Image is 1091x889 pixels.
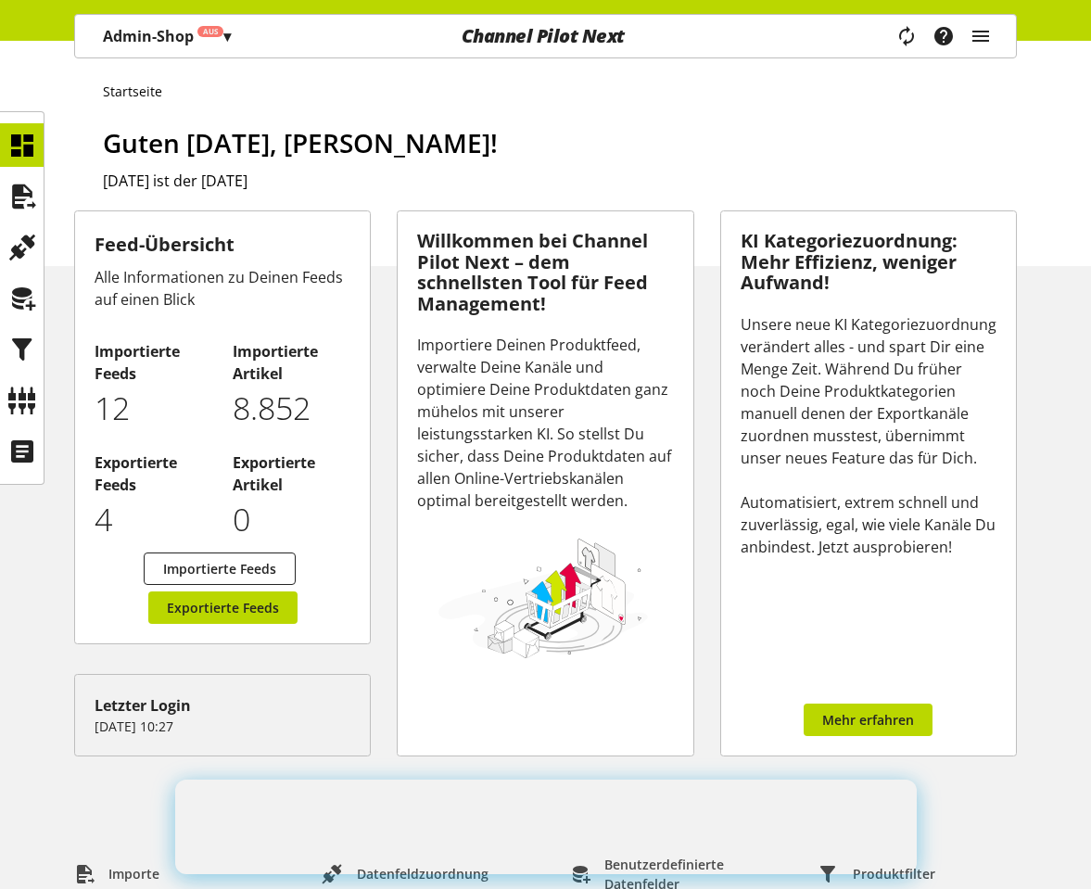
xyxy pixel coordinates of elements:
span: Guten [DATE], [PERSON_NAME]! [103,125,498,160]
div: Letzter Login [95,694,350,717]
a: Exportierte Feeds [148,591,298,624]
div: Alle Informationen zu Deinen Feeds auf einen Blick [95,266,350,311]
p: 8852 [233,385,351,432]
span: Importierte Feeds [163,559,276,578]
img: 78e1b9dcff1e8392d83655fcfc870417.svg [436,535,650,661]
a: Importierte Feeds [144,552,296,585]
h2: Exportierte Feeds [95,451,213,496]
h2: Importierte Feeds [95,340,213,385]
p: Admin-Shop [103,25,231,47]
span: ▾ [223,26,231,46]
div: Importiere Deinen Produktfeed, verwalte Deine Kanäle und optimiere Deine Produktdaten ganz mühelo... [417,334,673,512]
iframe: Intercom live chat Banner [175,780,917,874]
h3: KI Kategoriezuordnung: Mehr Effizienz, weniger Aufwand! [741,231,996,294]
h3: Willkommen bei Channel Pilot Next – dem schnellsten Tool für Feed Management! [417,231,673,314]
nav: main navigation [74,14,1017,58]
p: [DATE] 10:27 [95,717,350,736]
p: 0 [233,496,351,543]
p: 12 [95,385,213,432]
h2: [DATE] ist der [DATE] [103,170,1017,192]
p: 4 [95,496,213,543]
span: Mehr erfahren [822,710,914,730]
h2: Importierte Artikel [233,340,351,385]
div: Unsere neue KI Kategoriezuordnung verändert alles - und spart Dir eine Menge Zeit. Während Du frü... [741,313,996,558]
span: Aus [203,26,218,37]
span: Exportierte Feeds [167,598,279,617]
span: Importe [108,864,159,883]
h3: Feed-Übersicht [95,231,350,259]
a: Mehr erfahren [804,704,932,736]
h2: Exportierte Artikel [233,451,351,496]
